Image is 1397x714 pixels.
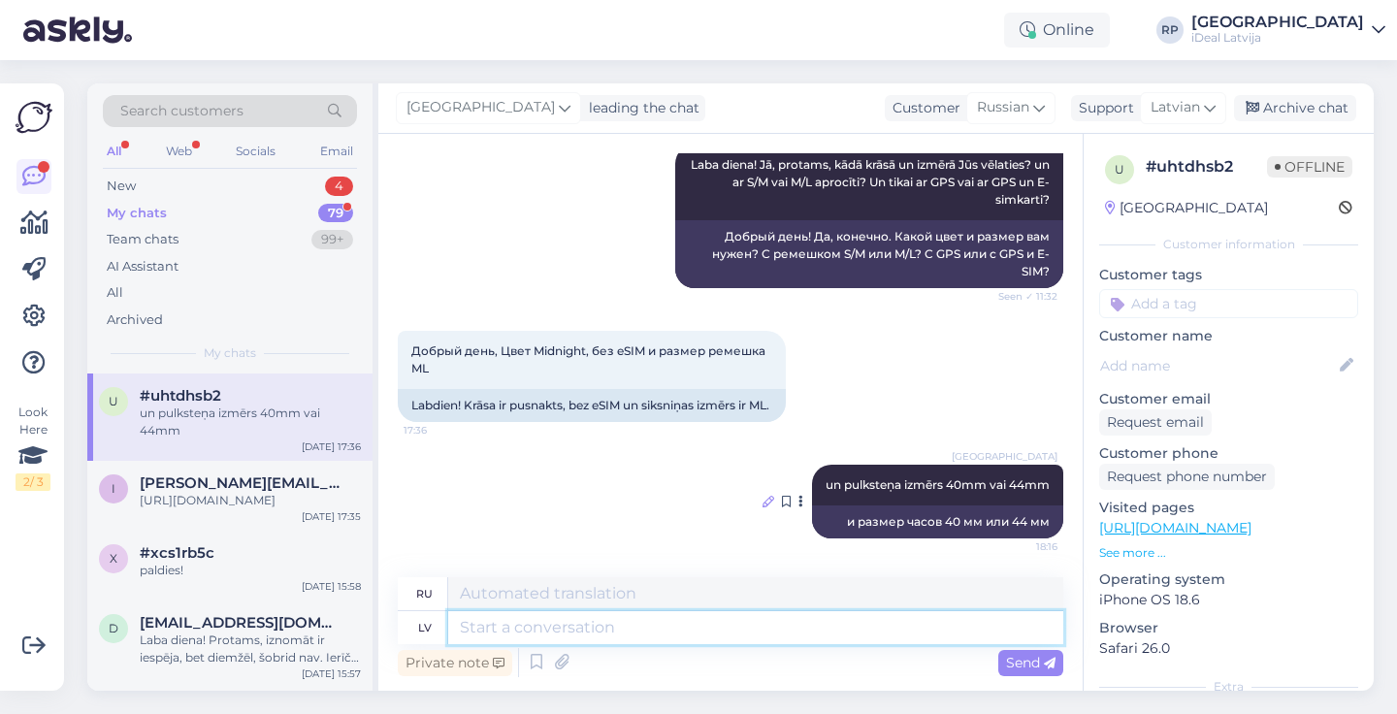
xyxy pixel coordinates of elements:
span: Laba diena! Jā, protams, kādā krāsā un izmērā Jūs vēlaties? un ar S/M vai M/L aprocīti? Un tikai ... [691,157,1053,207]
span: ivars@planhat.com [140,474,341,492]
p: Visited pages [1099,498,1358,518]
div: [GEOGRAPHIC_DATA] [1191,15,1364,30]
div: Email [316,139,357,164]
div: [DATE] 15:58 [302,579,361,594]
div: un pulksteņa izmērs 40mm vai 44mm [140,405,361,439]
div: lv [418,611,432,644]
div: 99+ [311,230,353,249]
div: RP [1156,16,1184,44]
div: # uhtdhsb2 [1146,155,1267,178]
div: iDeal Latvija [1191,30,1364,46]
span: Offline [1267,156,1352,178]
div: [DATE] 17:36 [302,439,361,454]
span: u [109,394,118,408]
div: [GEOGRAPHIC_DATA] [1105,198,1268,218]
div: [URL][DOMAIN_NAME] [140,492,361,509]
div: Customer [885,98,960,118]
div: New [107,177,136,196]
img: Askly Logo [16,99,52,136]
div: Request phone number [1099,464,1275,490]
div: Laba diena! Protams, iznomāt ir iespēja, bet diemžēl, šobrid nav. Ierīču pieejamība šobrīd ir ier... [140,632,361,666]
div: leading the chat [581,98,699,118]
span: #xcs1rb5c [140,544,214,562]
p: Customer phone [1099,443,1358,464]
div: [DATE] 17:35 [302,509,361,524]
p: Customer name [1099,326,1358,346]
div: All [103,139,125,164]
p: Customer tags [1099,265,1358,285]
div: My chats [107,204,167,223]
div: Online [1004,13,1110,48]
div: All [107,283,123,303]
span: i [112,481,115,496]
div: paldies! [140,562,361,579]
div: Archived [107,310,163,330]
a: [GEOGRAPHIC_DATA]iDeal Latvija [1191,15,1385,46]
div: Extra [1099,678,1358,696]
p: See more ... [1099,544,1358,562]
p: Browser [1099,618,1358,638]
input: Add a tag [1099,289,1358,318]
span: [GEOGRAPHIC_DATA] [406,97,555,118]
div: AI Assistant [107,257,179,276]
div: Archive chat [1234,95,1356,121]
div: 79 [318,204,353,223]
div: Socials [232,139,279,164]
input: Add name [1100,355,1336,376]
div: Look Here [16,404,50,491]
div: Team chats [107,230,179,249]
div: и размер часов 40 мм или 44 мм [812,505,1063,538]
span: 18:16 [985,539,1057,554]
div: ru [416,577,433,610]
span: Latvian [1151,97,1200,118]
span: My chats [204,344,256,362]
span: un pulksteņa izmērs 40mm vai 44mm [826,477,1050,492]
span: Добрый день, Цвет Midnight, без eSIM и размер ремешка ML [411,343,768,375]
a: [URL][DOMAIN_NAME] [1099,519,1251,536]
div: Customer information [1099,236,1358,253]
span: u [1115,162,1124,177]
div: Request email [1099,409,1212,436]
p: iPhone OS 18.6 [1099,590,1358,610]
span: Send [1006,654,1056,671]
span: 17:36 [404,423,476,438]
span: x [110,551,117,566]
span: [GEOGRAPHIC_DATA] [952,449,1057,464]
p: Safari 26.0 [1099,638,1358,659]
div: 2 / 3 [16,473,50,491]
div: Labdien! Krāsa ir pusnakts, bez eSIM un siksniņas izmērs ir ML. [398,389,786,422]
p: Customer email [1099,389,1358,409]
span: Search customers [120,101,244,121]
div: Добрый день! Да, конечно. Какой цвет и размер вам нужен? С ремешком S/M или M/L? С GPS или с GPS ... [675,220,1063,288]
div: 4 [325,177,353,196]
span: Russian [977,97,1029,118]
span: #uhtdhsb2 [140,387,221,405]
p: Operating system [1099,569,1358,590]
div: Support [1071,98,1134,118]
div: Web [162,139,196,164]
span: denisch867@gmail.com [140,614,341,632]
div: Private note [398,650,512,676]
span: Seen ✓ 11:32 [985,289,1057,304]
span: d [109,621,118,635]
div: [DATE] 15:57 [302,666,361,681]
